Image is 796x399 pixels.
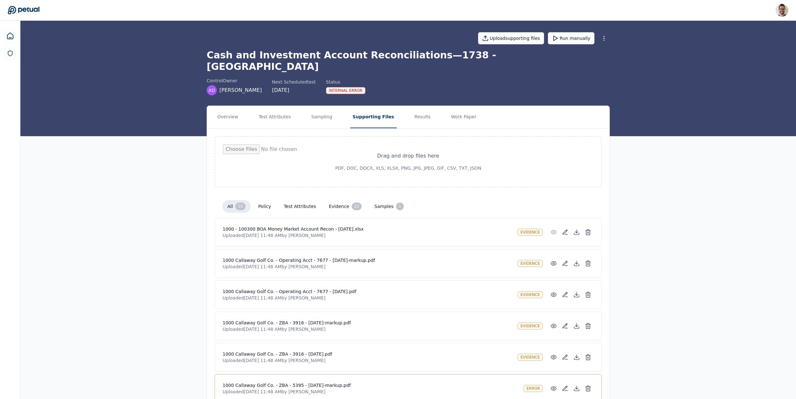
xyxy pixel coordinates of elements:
a: SOC [3,46,17,60]
div: control Owner [207,78,262,84]
button: Download File [571,351,582,363]
div: 15 [235,203,245,210]
button: Download File [571,383,582,394]
button: Download File [571,226,582,238]
button: Download File [571,289,582,300]
button: Samples1 [369,200,409,213]
button: Add/Edit Description [559,320,571,332]
button: Add/Edit Description [559,258,571,269]
button: Delete File [582,289,594,300]
span: [PERSON_NAME] [219,86,262,94]
div: [DATE] [272,86,316,94]
button: Preview File (hover for quick preview, click for full view) [548,258,559,269]
button: Add/Edit Description [559,226,571,238]
div: Evidence [518,354,543,361]
p: Uploaded [DATE] 11:48 AM by [PERSON_NAME] [223,232,512,239]
button: Delete File [582,320,594,332]
span: AD [209,87,215,93]
div: Evidence [518,291,543,298]
button: Evidence12 [324,200,367,213]
button: More Options [598,33,610,44]
button: Overview [215,106,241,128]
button: Delete File [582,383,594,394]
button: Preview File (hover for quick preview, click for full view) [548,289,559,300]
p: Uploaded [DATE] 11:48 AM by [PERSON_NAME] [223,295,512,301]
div: Internal Error [326,87,365,94]
h4: 1000 Callaway Golf Co. - Operating Acct - 7677 - [DATE].pdf [223,288,512,295]
button: Preview File (hover for quick preview, click for full view) [548,226,559,238]
p: Uploaded [DATE] 11:48 AM by [PERSON_NAME] [223,263,512,270]
button: Results [412,106,433,128]
div: Evidence [518,229,543,236]
h4: 1000 Callaway Golf Co. - ZBA - 5395 - [DATE]-markup.pdf [223,382,519,388]
button: Test Attributes [256,106,293,128]
div: 1 [396,203,404,210]
a: Dashboard [3,28,18,44]
p: Uploaded [DATE] 11:48 AM by [PERSON_NAME] [223,326,512,332]
h4: 1000 Callaway Golf Co. - ZBA - 3916 - [DATE].pdf [223,351,512,357]
button: Delete File [582,226,594,238]
div: 12 [352,203,362,210]
button: Work Paper [448,106,479,128]
p: Uploaded [DATE] 11:48 AM by [PERSON_NAME] [223,388,519,395]
div: Error [524,385,543,392]
button: Delete File [582,258,594,269]
button: Run manually [548,32,594,44]
button: Download File [571,320,582,332]
button: Add/Edit Description [559,383,571,394]
div: Evidence [518,260,543,267]
button: Add/Edit Description [559,351,571,363]
h4: 1000 Callaway Golf Co. - Operating Acct - 7677 - [DATE]-markup.pdf [223,257,512,263]
h1: Cash and Investment Account Reconciliations — 1738 - [GEOGRAPHIC_DATA] [207,49,610,72]
button: Supporting Files [350,106,397,128]
h4: 1000 Callaway Golf Co. - ZBA - 3916 - [DATE]-markup.pdf [223,320,512,326]
button: Preview File (hover for quick preview, click for full view) [548,383,559,394]
div: Next Scheduled test [272,79,316,85]
h4: 1000 - 100300 BOA Money Market Account Recon - [DATE].xlsx [223,226,512,232]
button: Preview File (hover for quick preview, click for full view) [548,351,559,363]
button: Policy [253,201,276,212]
button: Preview File (hover for quick preview, click for full view) [548,320,559,332]
button: Delete File [582,351,594,363]
button: Uploadsupporting files [478,32,544,44]
button: Test Attributes [279,201,321,212]
p: Uploaded [DATE] 11:48 AM by [PERSON_NAME] [223,357,512,364]
button: All15 [222,200,251,213]
button: Sampling [309,106,335,128]
nav: Tabs [207,106,609,128]
button: Download File [571,258,582,269]
button: Add/Edit Description [559,289,571,300]
a: Go to Dashboard [8,6,40,15]
div: Evidence [518,322,543,329]
img: Eliot Walker [776,4,788,17]
div: Status [326,79,365,85]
